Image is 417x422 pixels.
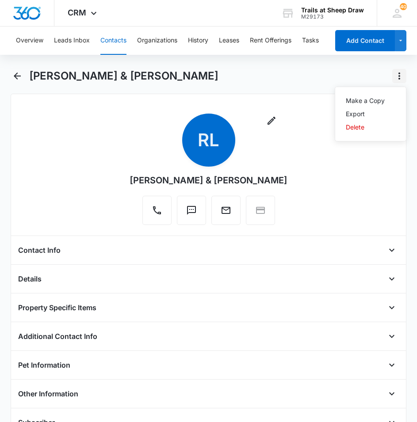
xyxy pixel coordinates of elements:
button: Rent Offerings [250,27,291,55]
div: [PERSON_NAME] & [PERSON_NAME] [130,174,287,187]
h4: Pet Information [18,360,70,370]
div: Export [346,111,385,117]
h4: Details [18,274,42,284]
button: Actions [392,69,406,83]
a: Call [142,209,172,217]
button: Open [385,387,399,401]
button: Open [385,329,399,343]
button: Delete [335,121,406,134]
div: account name [301,7,364,14]
span: RL [182,114,235,167]
button: Make a Copy [335,94,406,107]
div: account id [301,14,364,20]
button: Email [211,196,241,225]
div: Make a Copy [346,98,385,104]
button: Call [142,196,172,225]
button: Back [11,69,24,83]
h4: Contact Info [18,245,61,255]
span: 40 [400,3,407,10]
div: notifications count [400,3,407,10]
button: Open [385,358,399,372]
h4: Additional Contact Info [18,331,97,342]
button: Contacts [100,27,126,55]
h4: Other Information [18,388,78,399]
button: Leads Inbox [54,27,90,55]
button: Leases [219,27,239,55]
button: Organizations [137,27,177,55]
button: Text [177,196,206,225]
div: Delete [346,124,385,130]
a: Text [177,209,206,217]
h1: [PERSON_NAME] & [PERSON_NAME] [29,69,218,83]
a: Email [211,209,241,217]
h4: Property Specific Items [18,302,96,313]
button: Open [385,272,399,286]
button: Open [385,300,399,315]
span: CRM [68,8,86,17]
button: Overview [16,27,43,55]
button: Open [385,243,399,257]
button: Tasks [302,27,319,55]
button: Add Contact [335,30,395,51]
button: Export [335,107,406,121]
button: History [188,27,208,55]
